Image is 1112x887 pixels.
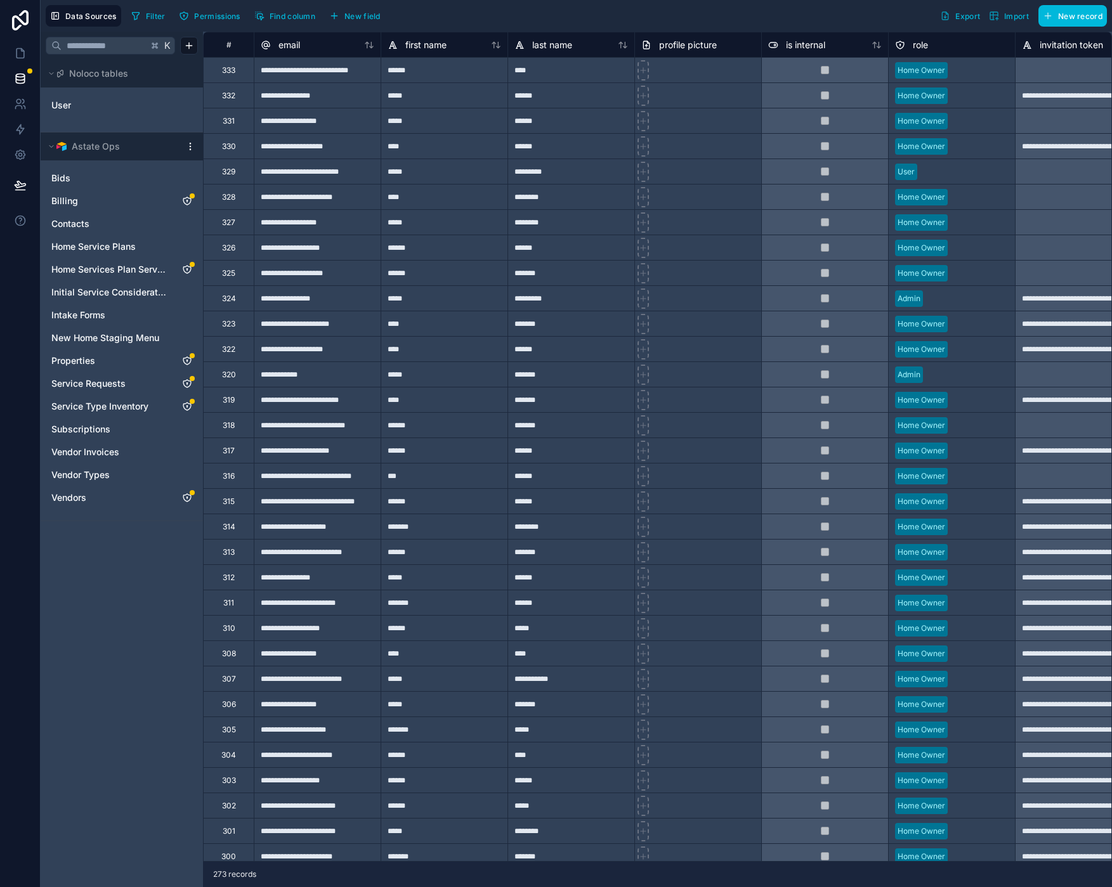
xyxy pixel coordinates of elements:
span: email [278,39,300,51]
div: Service Requests [46,373,198,394]
div: 318 [223,420,235,431]
div: Properties [46,351,198,371]
div: Intake Forms [46,305,198,325]
div: Vendor Types [46,465,198,485]
span: Home Service Plans [51,240,136,253]
div: 306 [222,699,236,709]
span: New field [344,11,381,21]
div: Home Owner [898,394,945,406]
span: Properties [51,354,95,367]
span: Bids [51,172,70,185]
div: Home Owner [898,242,945,254]
div: Home Owner [898,521,945,533]
div: Bids [46,168,198,188]
div: Vendors [46,488,198,508]
div: Home Owner [898,800,945,812]
div: Home Service Plans [46,236,198,257]
div: 311 [223,598,234,608]
div: # [213,40,244,49]
div: Home Owner [898,191,945,203]
div: 310 [223,623,235,633]
div: 301 [223,826,235,836]
a: Billing [51,195,167,207]
a: Vendors [51,491,167,504]
a: Service Requests [51,377,167,390]
span: Intake Forms [51,309,105,321]
span: Import [1004,11,1029,21]
a: Home Service Plans [51,240,167,253]
div: 307 [222,674,236,684]
span: Home Services Plan Services [51,263,167,276]
div: 329 [222,167,235,177]
div: Subscriptions [46,419,198,439]
span: 273 records [213,869,256,879]
div: Home Owner [898,648,945,659]
button: New field [325,6,385,25]
span: Subscriptions [51,423,110,436]
div: Home Owner [898,496,945,507]
div: New Home Staging Menu [46,328,198,348]
img: Airtable Logo [56,141,67,152]
a: New Home Staging Menu [51,332,167,344]
div: 324 [222,294,236,304]
a: Service Type Inventory [51,400,167,413]
div: Home Owner [898,445,945,456]
span: Vendors [51,491,86,504]
span: User [51,99,71,112]
span: Filter [146,11,166,21]
span: invitation token [1040,39,1103,51]
a: Initial Service Considerations [51,286,167,299]
a: Intake Forms [51,309,167,321]
div: 322 [222,344,235,354]
div: Home Owner [898,420,945,431]
a: Bids [51,172,167,185]
span: Vendor Invoices [51,446,119,458]
div: Home Owner [898,623,945,634]
div: Home Owner [898,851,945,862]
div: 332 [222,91,235,101]
span: New record [1058,11,1102,21]
div: Home Owner [898,217,945,228]
div: Home Owner [898,699,945,710]
div: Home Owner [898,115,945,127]
span: Data Sources [65,11,117,21]
div: Home Owner [898,547,945,558]
span: Export [955,11,980,21]
span: first name [405,39,447,51]
a: Vendor Types [51,469,167,481]
span: last name [532,39,572,51]
div: 333 [222,65,235,75]
div: Home Owner [898,344,945,355]
a: Permissions [174,6,249,25]
a: Contacts [51,217,167,230]
button: Noloco tables [46,65,190,82]
div: 326 [222,243,235,253]
div: 314 [223,522,235,532]
div: 331 [223,116,235,126]
span: Contacts [51,217,89,230]
div: Initial Service Considerations [46,282,198,302]
button: Airtable LogoAstate Ops [46,138,180,155]
div: Home Owner [898,572,945,583]
div: 304 [221,750,236,760]
span: profile picture [659,39,717,51]
div: Home Owner [898,825,945,837]
div: 317 [223,446,235,456]
div: 325 [222,268,235,278]
div: 327 [222,217,235,228]
span: Noloco tables [69,67,128,80]
span: Find column [270,11,315,21]
div: Home Owner [898,597,945,609]
div: Home Owner [898,90,945,101]
div: 313 [223,547,235,557]
div: 302 [222,801,236,811]
div: Home Owner [898,724,945,735]
div: 312 [223,573,235,583]
div: 308 [222,649,236,659]
button: Data Sources [46,5,121,27]
div: 320 [222,370,236,380]
div: Home Owner [898,318,945,330]
div: Contacts [46,214,198,234]
button: Export [936,5,984,27]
